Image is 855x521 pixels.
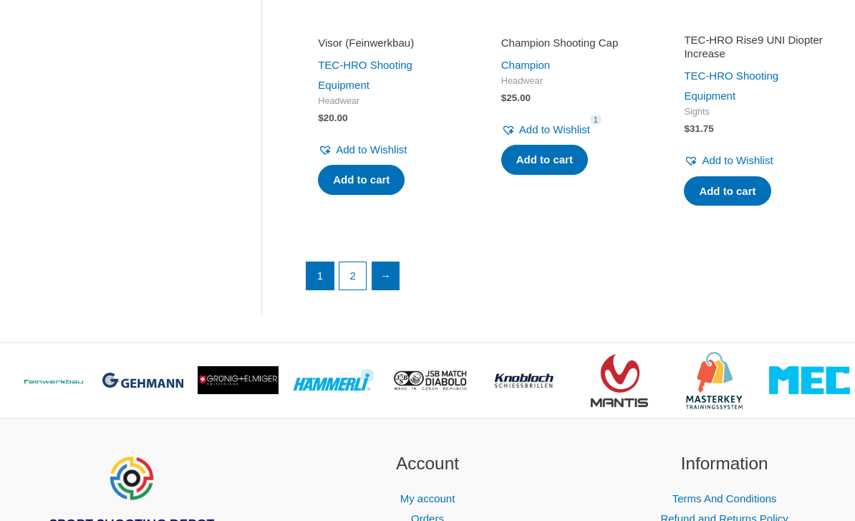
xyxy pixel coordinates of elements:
[318,113,347,123] bdi: 20.00
[501,36,644,55] a: Champion Shooting Cap
[519,123,590,135] span: Add to Wishlist
[684,16,827,33] iframe: Customer reviews powered by Trustpilot
[372,262,400,290] a: →
[590,115,602,125] span: 1
[318,59,412,91] a: TEC-HRO Shooting Equipment
[594,451,855,477] h2: Information
[684,33,827,67] a: TEC-HRO Rise9 UNI Diopter Increase
[318,113,324,123] span: $
[501,36,644,50] h2: Champion Shooting Cap
[306,262,334,290] span: Page 1
[684,123,690,134] span: $
[318,165,405,195] a: Add to cart: “Visor (Feinwerkbau)”
[501,145,588,175] a: Add to cart: “Champion Shooting Cap”
[702,154,773,166] span: Add to Wishlist
[318,36,461,50] h2: Visor (Feinwerkbau)
[501,92,507,103] span: $
[684,70,778,102] a: TEC-HRO Shooting Equipment
[318,140,407,160] a: Add to Wishlist
[339,262,367,290] a: Page 2
[501,75,644,87] span: Headwear
[684,123,713,134] bdi: 31.75
[318,16,461,33] iframe: Customer reviews powered by Trustpilot
[684,150,773,171] a: Add to Wishlist
[318,95,461,107] span: Headwear
[297,451,559,477] h2: Account
[501,16,644,33] iframe: Customer reviews powered by Trustpilot
[501,120,590,140] a: Add to Wishlist
[400,492,455,505] a: My account
[672,492,777,505] a: Terms And Conditions
[501,92,531,103] bdi: 25.00
[305,262,840,297] nav: Product Pagination
[318,36,461,55] a: Visor (Feinwerkbau)
[336,143,407,156] span: Add to Wishlist
[684,176,771,206] a: Add to cart: “TEC-HRO Rise9 UNI Diopter Increase”
[684,106,827,118] span: Sights
[501,59,550,71] a: Champion
[684,33,827,61] h2: TEC-HRO Rise9 UNI Diopter Increase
